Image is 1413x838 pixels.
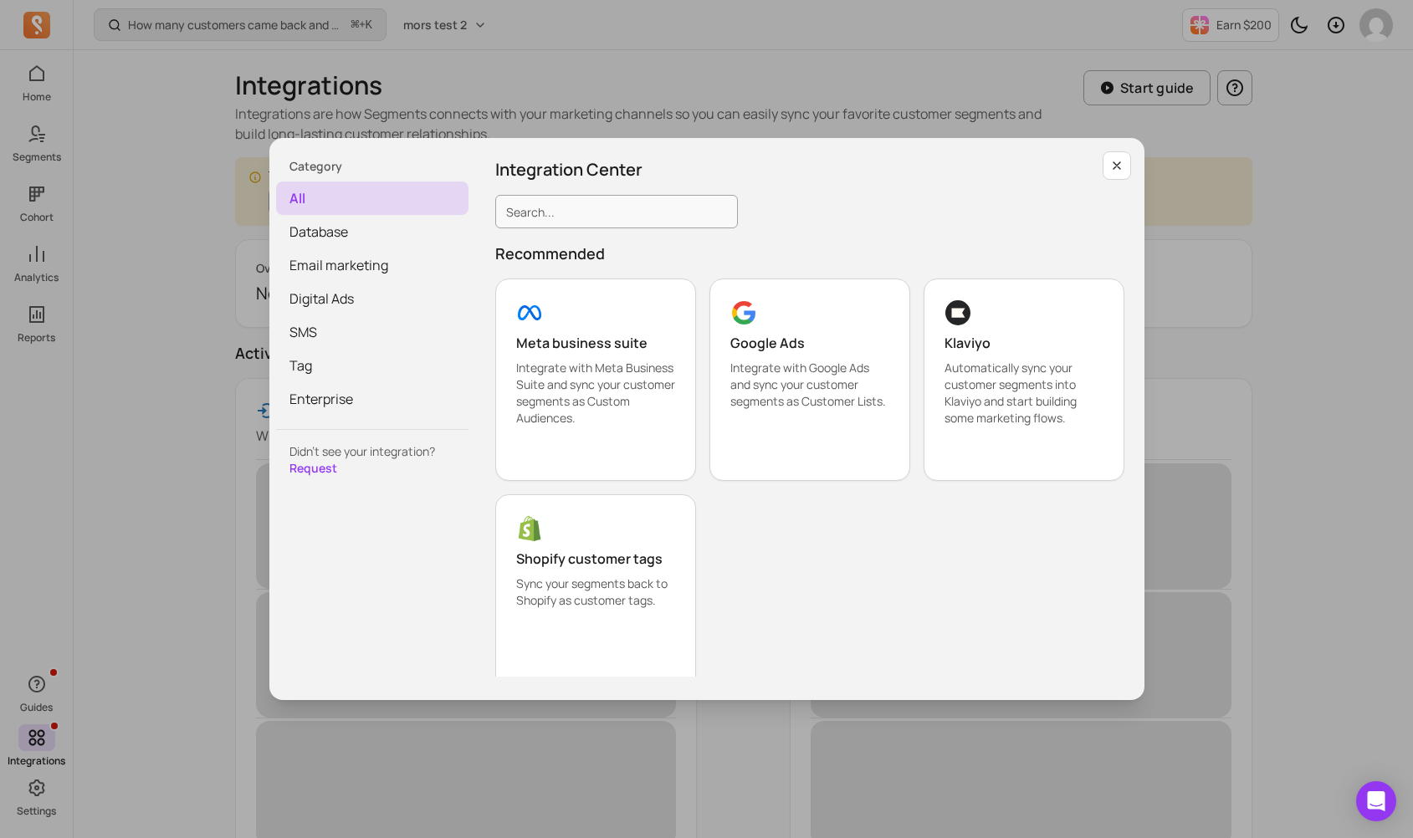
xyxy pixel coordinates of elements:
span: all [276,181,468,215]
p: Integrate with Meta Business Suite and sync your customer segments as Custom Audiences. [516,360,675,427]
span: Database [276,215,468,248]
span: Digital Ads [276,282,468,315]
p: Google Ads [730,333,889,353]
div: Category [276,158,468,175]
p: Klaviyo [945,333,1103,353]
p: Integrate with Google Ads and sync your customer segments as Customer Lists. [730,360,889,410]
p: Recommended [495,242,1124,265]
span: Email marketing [276,248,468,282]
p: Sync your segments back to Shopify as customer tags. [516,575,675,609]
p: Didn’t see your integration? [289,443,455,460]
p: Integration Center [495,158,1124,181]
input: Search... [495,195,738,228]
button: googleGoogle AdsIntegrate with Google Ads and sync your customer segments as Customer Lists. [709,278,910,481]
button: facebookMeta business suiteIntegrate with Meta Business Suite and sync your customer segments as ... [495,278,696,481]
button: shopify_customer_tagShopify customer tagsSync your segments back to Shopify as customer tags. [495,494,696,697]
img: google [730,299,757,326]
p: Shopify customer tags [516,549,675,569]
span: Tag [276,349,468,382]
img: shopify_customer_tag [516,515,543,542]
p: Meta business suite [516,333,675,353]
button: klaviyoKlaviyoAutomatically sync your customer segments into Klaviyo and start building some mark... [924,278,1124,481]
a: Request [289,460,337,476]
div: Open Intercom Messenger [1356,781,1396,821]
p: Automatically sync your customer segments into Klaviyo and start building some marketing flows. [945,360,1103,427]
img: facebook [516,299,543,326]
span: SMS [276,315,468,349]
span: Enterprise [276,382,468,416]
img: klaviyo [945,299,971,326]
